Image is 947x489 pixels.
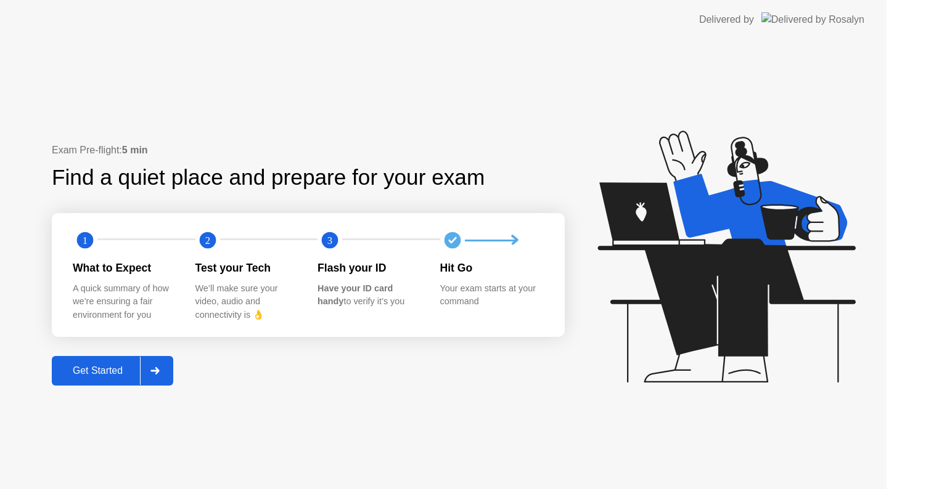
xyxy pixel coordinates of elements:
[52,143,565,158] div: Exam Pre-flight:
[699,12,754,27] div: Delivered by
[318,260,420,276] div: Flash your ID
[761,12,864,26] img: Delivered by Rosalyn
[318,283,393,307] b: Have your ID card handy
[122,145,148,155] b: 5 min
[440,260,543,276] div: Hit Go
[327,235,332,246] text: 3
[52,161,486,194] div: Find a quiet place and prepare for your exam
[55,365,140,376] div: Get Started
[195,260,298,276] div: Test your Tech
[205,235,210,246] text: 2
[318,282,420,309] div: to verify it’s you
[83,235,88,246] text: 1
[195,282,298,322] div: We’ll make sure your video, audio and connectivity is 👌
[440,282,543,309] div: Your exam starts at your command
[73,260,176,276] div: What to Expect
[73,282,176,322] div: A quick summary of how we’re ensuring a fair environment for you
[52,356,173,386] button: Get Started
